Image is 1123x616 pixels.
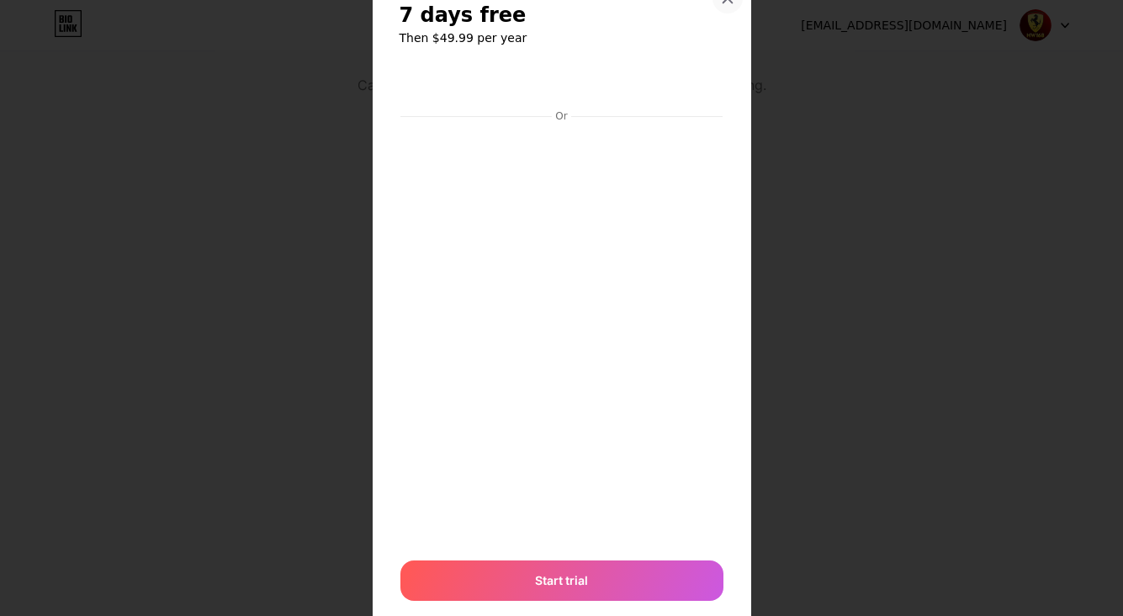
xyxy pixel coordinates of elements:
[400,64,723,104] iframe: Secure payment button frame
[400,2,527,29] span: 7 days free
[552,109,570,123] div: Or
[535,571,588,589] span: Start trial
[400,29,724,46] h6: Then $49.99 per year
[397,125,727,544] iframe: Secure payment input frame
